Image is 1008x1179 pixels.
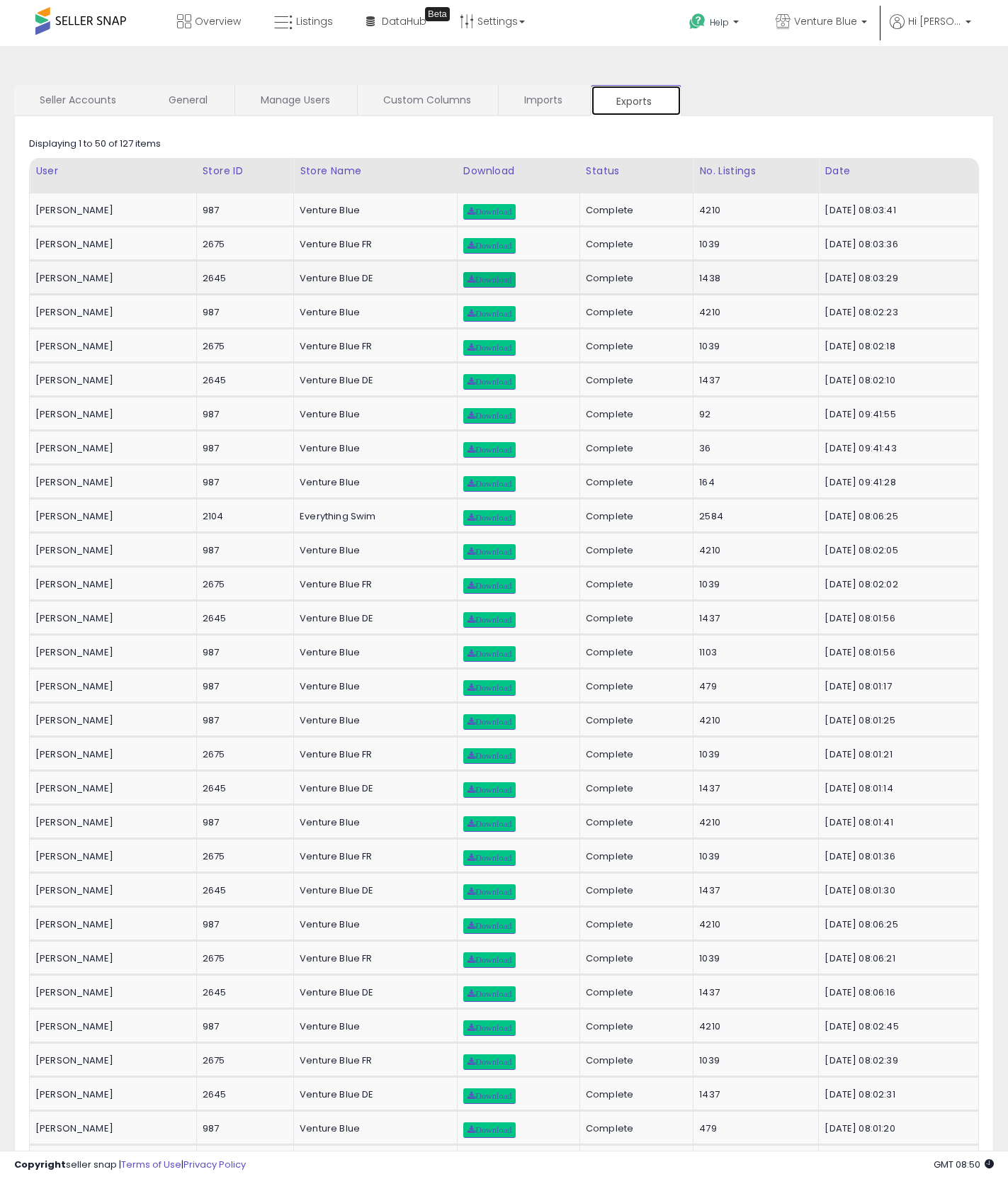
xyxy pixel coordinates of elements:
[300,816,446,829] div: Venture Blue
[678,2,753,46] a: Help
[35,680,186,693] div: [PERSON_NAME]
[463,374,516,390] a: Download
[296,14,333,28] span: Listings
[300,1020,446,1033] div: Venture Blue
[825,544,968,557] div: [DATE] 08:02:05
[586,1054,682,1067] div: Complete
[425,7,450,21] div: Tooltip anchor
[586,340,682,353] div: Complete
[699,952,808,965] div: 1039
[382,14,426,28] span: DataHub
[825,1122,968,1135] div: [DATE] 08:01:20
[699,306,808,319] div: 4210
[203,306,283,319] div: 987
[586,442,682,455] div: Complete
[35,816,186,829] div: [PERSON_NAME]
[825,306,968,319] div: [DATE] 08:02:23
[35,986,186,999] div: [PERSON_NAME]
[699,544,808,557] div: 4210
[463,238,516,254] a: Download
[195,14,241,28] span: Overview
[825,272,968,285] div: [DATE] 08:03:29
[468,888,511,896] span: Download
[300,612,446,625] div: Venture Blue DE
[300,204,446,217] div: Venture Blue
[121,1158,181,1171] a: Terms of Use
[35,850,186,863] div: [PERSON_NAME]
[35,714,186,727] div: [PERSON_NAME]
[463,204,516,220] a: Download
[300,918,446,931] div: Venture Blue
[908,14,961,28] span: Hi [PERSON_NAME]
[825,816,968,829] div: [DATE] 08:01:41
[35,272,186,285] div: [PERSON_NAME]
[300,578,446,591] div: Venture Blue FR
[699,748,808,761] div: 1039
[586,918,682,931] div: Complete
[300,1122,446,1135] div: Venture Blue
[468,718,511,726] span: Download
[699,476,808,489] div: 164
[699,442,808,455] div: 36
[203,544,283,557] div: 987
[463,272,516,288] a: Download
[586,238,682,251] div: Complete
[203,1054,283,1067] div: 2675
[35,612,186,625] div: [PERSON_NAME]
[463,918,516,934] a: Download
[35,476,186,489] div: [PERSON_NAME]
[699,782,808,795] div: 1437
[143,85,233,115] a: General
[468,378,511,386] span: Download
[586,1088,682,1101] div: Complete
[203,374,283,387] div: 2645
[699,408,808,421] div: 92
[203,510,283,523] div: 2104
[699,374,808,387] div: 1437
[699,1088,808,1101] div: 1437
[35,646,186,659] div: [PERSON_NAME]
[825,238,968,251] div: [DATE] 08:03:36
[35,238,186,251] div: [PERSON_NAME]
[463,408,516,424] a: Download
[463,340,516,356] a: Download
[463,612,516,628] a: Download
[586,1020,682,1033] div: Complete
[463,1054,516,1070] a: Download
[591,85,681,116] a: Exports
[825,442,968,455] div: [DATE] 09:41:43
[203,1088,283,1101] div: 2645
[463,1020,516,1036] a: Download
[300,544,446,557] div: Venture Blue
[35,164,191,179] div: User
[699,340,808,353] div: 1039
[14,1158,246,1172] div: seller snap | |
[825,374,968,387] div: [DATE] 08:02:10
[468,854,511,862] span: Download
[183,1158,246,1171] a: Privacy Policy
[463,1122,516,1138] a: Download
[468,752,511,760] span: Download
[203,850,283,863] div: 2675
[463,782,516,798] a: Download
[586,204,682,217] div: Complete
[825,680,968,693] div: [DATE] 08:01:17
[825,646,968,659] div: [DATE] 08:01:56
[300,510,446,523] div: Everything Swim
[468,786,511,794] span: Download
[825,204,968,217] div: [DATE] 08:03:41
[463,1088,516,1104] a: Download
[203,680,283,693] div: 987
[203,748,283,761] div: 2675
[235,85,356,115] a: Manage Users
[699,238,808,251] div: 1039
[35,1054,186,1067] div: [PERSON_NAME]
[203,612,283,625] div: 2645
[203,646,283,659] div: 987
[35,408,186,421] div: [PERSON_NAME]
[35,204,186,217] div: [PERSON_NAME]
[463,952,516,968] a: Download
[825,476,968,489] div: [DATE] 09:41:28
[35,1122,186,1135] div: [PERSON_NAME]
[699,1020,808,1033] div: 4210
